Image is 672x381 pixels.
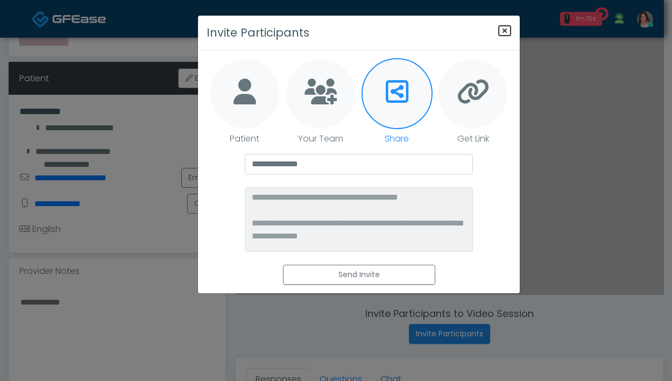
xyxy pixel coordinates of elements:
p: Get Link [457,132,489,145]
h3: Invite Participants [207,24,309,41]
button: Close [490,16,520,46]
p: Share [385,132,409,145]
button: Send Invite [283,265,435,285]
button: Open LiveChat chat widget [9,4,41,37]
p: Patient [230,132,259,145]
p: Your Team [298,132,343,145]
